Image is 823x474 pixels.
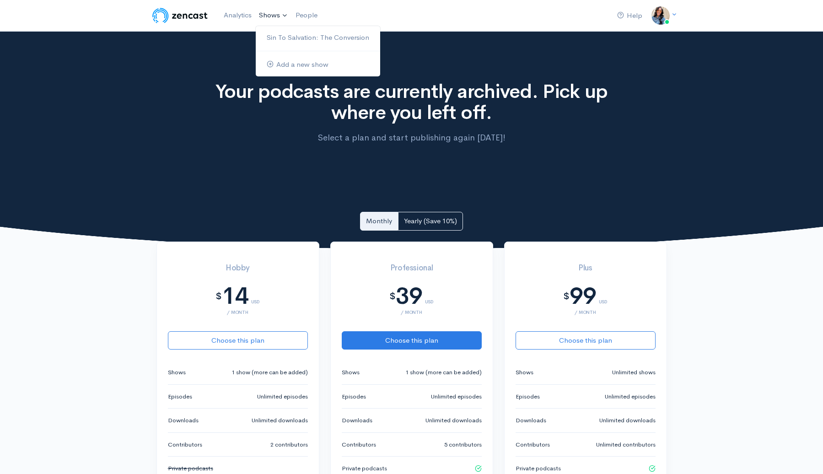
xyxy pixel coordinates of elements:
small: 1 show (more can be added) [405,368,482,377]
small: Downloads [168,416,199,425]
small: Unlimited downloads [599,416,656,425]
small: Private podcasts [342,464,387,473]
small: Shows [342,368,360,377]
h3: Plus [516,264,656,273]
small: Unlimited episodes [257,392,308,401]
small: Downloads [342,416,372,425]
small: Contributors [516,440,550,449]
div: $ [563,291,570,302]
small: 1 show (more can be added) [231,368,308,377]
a: Shows [255,5,292,26]
a: Help [613,6,646,26]
div: 39 [396,283,422,309]
div: 14 [222,283,248,309]
button: Choose this plan [342,331,482,350]
div: $ [389,291,396,302]
div: USD [599,288,608,304]
small: Unlimited episodes [431,392,482,401]
small: Contributors [342,440,376,449]
p: Select a plan and start publishing again [DATE]! [211,131,612,144]
a: Yearly (Save 10%) [398,212,463,231]
small: Contributors [168,440,202,449]
h3: Professional [342,264,482,273]
small: Episodes [516,392,540,401]
div: / month [342,310,482,315]
ul: Shows [255,26,381,77]
img: ... [651,6,670,25]
div: 99 [570,283,596,309]
small: 5 contributors [444,440,482,449]
h1: Your podcasts are currently archived. Pick up where you left off. [211,81,612,123]
a: People [292,5,321,25]
small: Episodes [168,392,192,401]
a: Sin To Salvation: The Conversion [256,30,380,46]
div: USD [425,288,434,304]
small: 2 contributors [270,440,308,449]
small: Episodes [342,392,366,401]
small: Unlimited downloads [252,416,308,425]
small: Shows [168,368,186,377]
a: Analytics [220,5,255,25]
div: / month [516,310,656,315]
small: Downloads [516,416,546,425]
small: Unlimited downloads [425,416,482,425]
small: Private podcasts [516,464,561,473]
small: Unlimited contributors [596,440,656,449]
button: Choose this plan [168,331,308,350]
h3: Hobby [168,264,308,273]
s: Private podcasts [168,464,213,472]
img: ZenCast Logo [151,6,209,25]
a: Monthly [360,212,398,231]
div: / month [168,310,308,315]
button: Choose this plan [516,331,656,350]
small: Shows [516,368,533,377]
small: Unlimited shows [612,368,656,377]
div: $ [215,291,222,302]
div: USD [251,288,260,304]
small: Unlimited episodes [605,392,656,401]
a: Add a new show [256,57,380,73]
